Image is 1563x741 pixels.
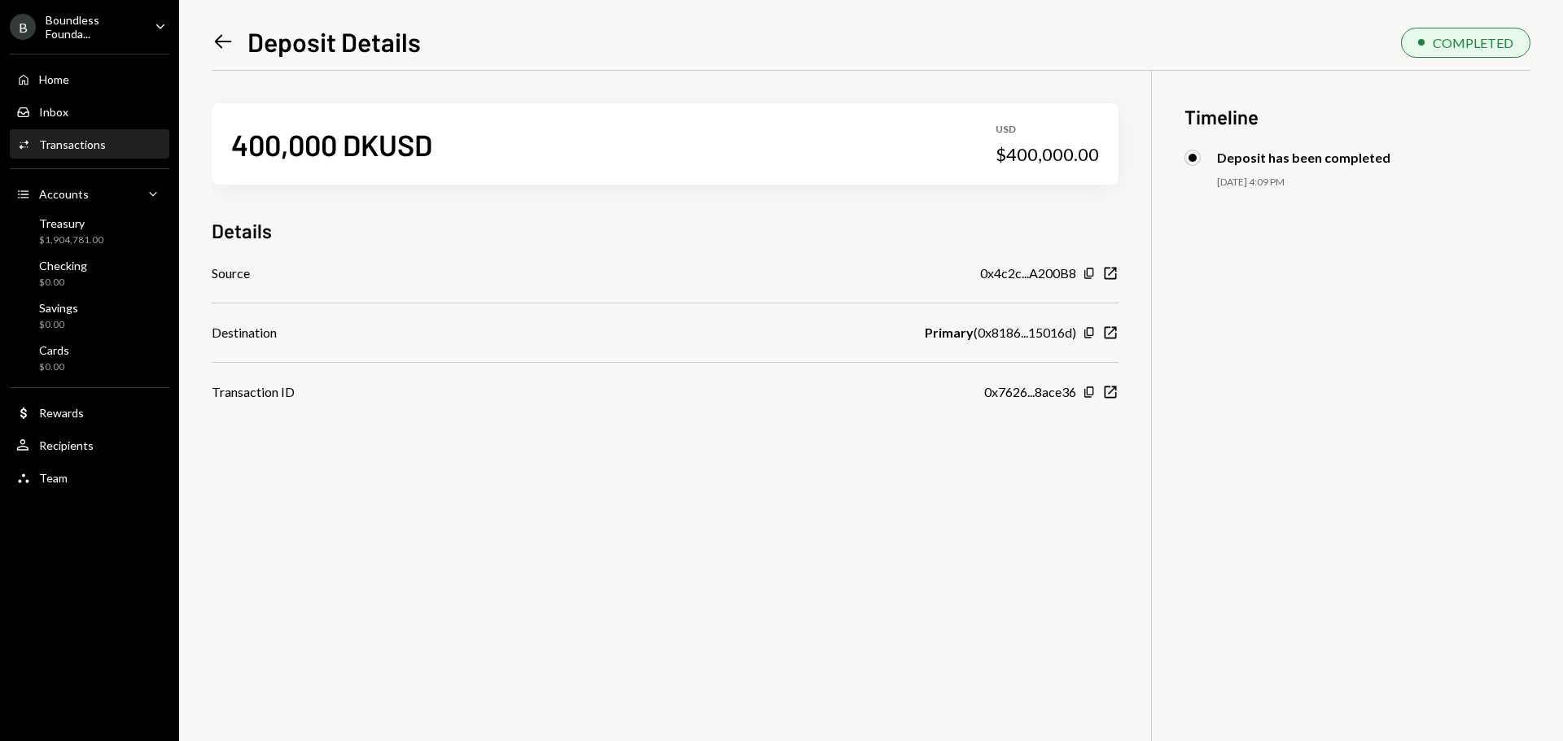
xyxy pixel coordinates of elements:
a: Cards$0.00 [10,338,169,377]
a: Accounts [10,179,169,208]
div: Treasury [39,216,103,230]
div: COMPLETED [1433,35,1513,50]
div: Recipients [39,438,94,452]
div: $1,904,781.00 [39,233,103,247]
div: Home [39,72,69,86]
div: 0x4c2c...A200B8 [980,264,1076,283]
a: Savings$0.00 [10,296,169,335]
div: 0x7626...8ace36 [984,382,1076,402]
a: Rewards [10,398,169,427]
b: Primary [925,323,974,342]
h1: Deposit Details [247,25,421,58]
a: Transactions [10,129,169,159]
div: B [10,14,36,40]
div: Inbox [39,105,68,119]
div: Deposit has been completed [1217,150,1390,165]
div: Transaction ID [212,382,295,402]
div: Boundless Founda... [46,13,142,41]
a: Checking$0.00 [10,254,169,293]
a: Treasury$1,904,781.00 [10,211,169,251]
div: Destination [212,323,277,342]
div: $0.00 [39,318,78,332]
div: Rewards [39,406,84,420]
div: Savings [39,301,78,315]
a: Home [10,64,169,94]
div: Cards [39,343,69,357]
div: Checking [39,259,87,272]
div: Team [39,471,68,485]
div: Transactions [39,137,106,151]
a: Inbox [10,97,169,126]
div: $0.00 [39,360,69,374]
div: 400,000 DKUSD [231,126,432,163]
h3: Timeline [1184,103,1530,130]
div: $400,000.00 [996,143,1099,166]
a: Recipients [10,430,169,460]
a: Team [10,463,169,492]
div: Accounts [39,187,89,201]
div: ( 0x8186...15016d ) [925,323,1076,342]
div: $0.00 [39,276,87,290]
div: Source [212,264,250,283]
div: [DATE] 4:09 PM [1217,176,1530,190]
h3: Details [212,217,272,244]
div: USD [996,123,1099,137]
